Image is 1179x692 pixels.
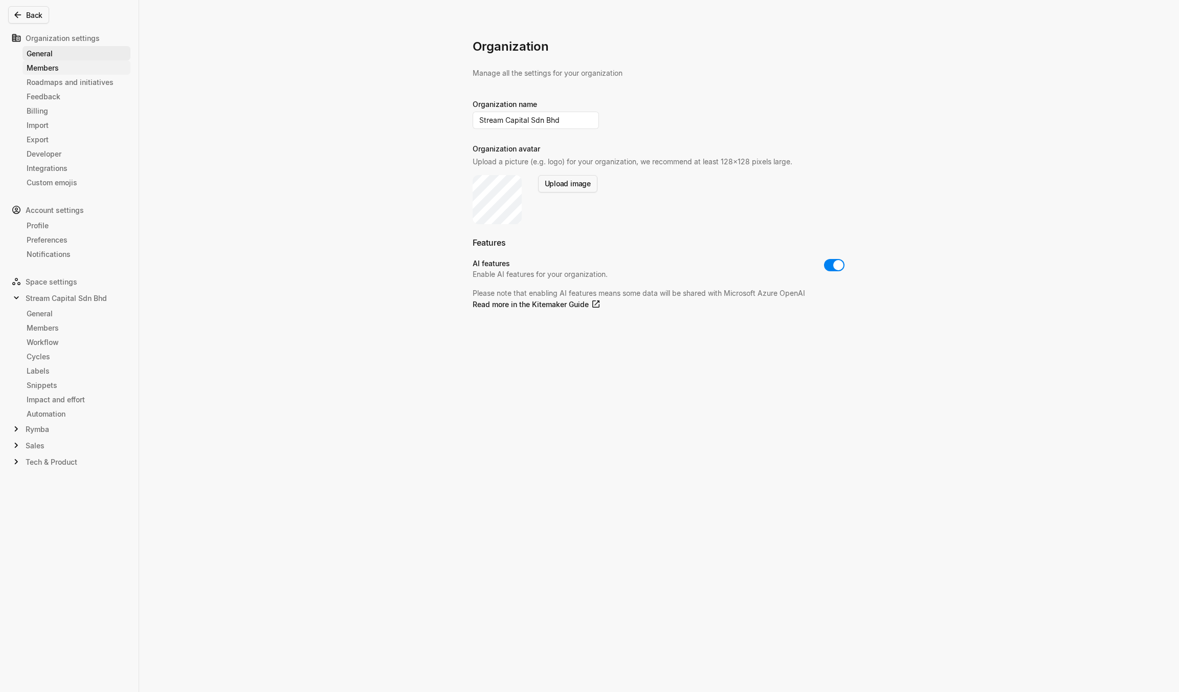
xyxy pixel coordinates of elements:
a: Labels [23,363,130,378]
a: Members [23,60,130,75]
div: Organization avatar [473,143,540,154]
div: Custom emojis [27,177,126,188]
a: Read more in the Kitemaker Guide [471,298,603,310]
div: Snippets [27,380,126,391]
a: Profile [23,218,130,232]
button: Upload image [538,175,597,192]
a: Preferences [23,232,130,247]
div: Preferences [27,234,126,245]
span: Sales [26,440,45,451]
div: Integrations [27,163,126,174]
div: Features [473,236,846,258]
a: Notifications [23,247,130,261]
a: General [23,46,130,60]
div: Workflow [27,337,126,348]
div: Cycles [27,351,126,362]
a: Members [23,320,130,335]
a: Automation [23,406,130,421]
p: Upload a picture (e.g. logo) for your organization, we recommend at least 128x128 pixels large. [473,156,792,167]
span: Tech & Product [26,457,77,467]
div: Account settings [8,202,130,218]
div: Feedback [27,91,126,102]
div: General [27,308,126,319]
a: Billing [23,103,130,118]
button: Back [8,6,49,24]
a: Workflow [23,335,130,349]
div: Labels [27,365,126,376]
a: Integrations [23,161,130,175]
div: Export [27,134,126,145]
p: Enable AI features for your organization. [473,269,814,279]
span: Rymba [26,424,49,435]
div: Organization settings [8,30,130,46]
div: Space settings [8,273,130,290]
div: Organization name [473,99,537,110]
a: Import [23,118,130,132]
p: Please note that enabling AI features means some data will be shared with Microsoft Azure OpenAI [473,288,814,310]
a: Cycles [23,349,130,363]
a: Custom emojis [23,175,130,189]
div: Members [27,322,126,333]
a: Snippets [23,378,130,392]
div: Billing [27,105,126,116]
div: Notifications [27,249,126,259]
span: Stream Capital Sdn Bhd [26,293,107,304]
div: Import [27,120,126,131]
a: Export [23,132,130,146]
div: Organization [473,38,846,68]
div: General [27,48,126,59]
div: AI features [473,258,510,269]
a: General [23,306,130,320]
div: Profile [27,220,126,231]
a: Impact and effort [23,392,130,406]
div: Automation [27,408,126,419]
div: Developer [27,148,126,159]
a: Feedback [23,89,130,103]
div: Members [27,62,126,73]
div: Roadmaps and initiatives [27,77,126,88]
a: Developer [23,146,130,161]
a: Roadmaps and initiatives [23,75,130,89]
div: Impact and effort [27,394,126,405]
div: Manage all the settings for your organization [473,68,846,86]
